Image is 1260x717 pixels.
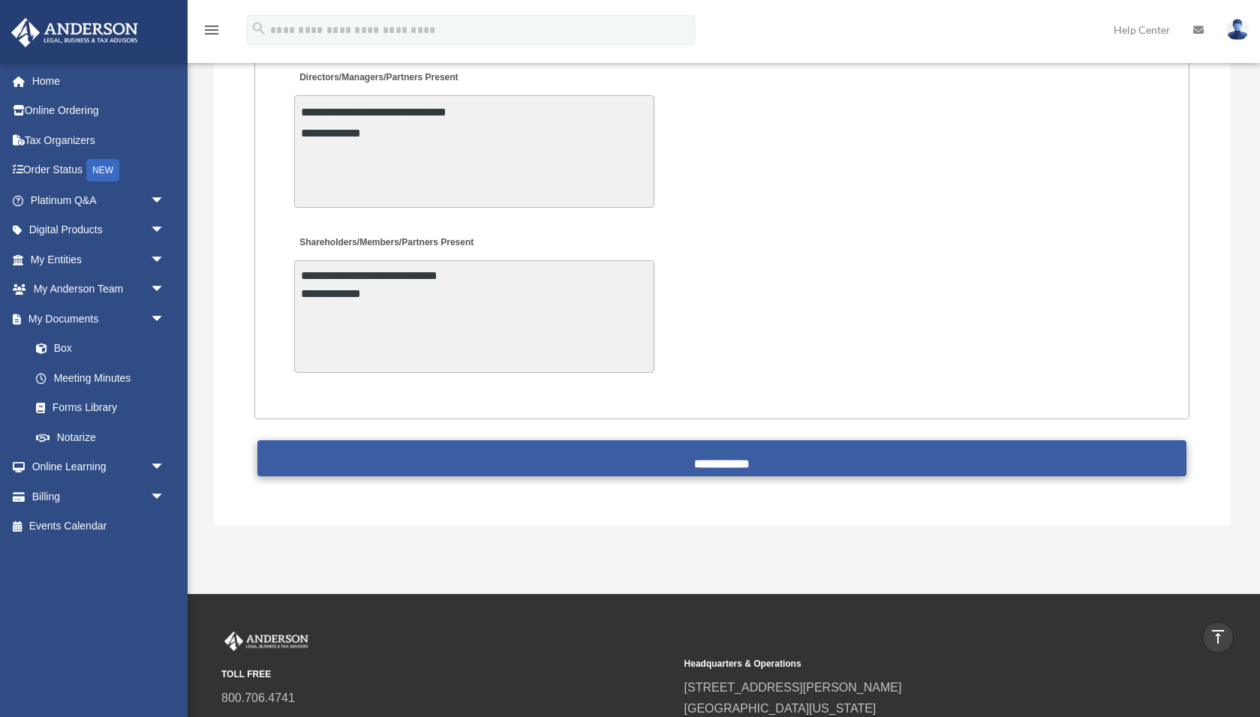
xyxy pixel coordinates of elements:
[221,691,295,704] a: 800.706.4741
[684,681,902,694] a: [STREET_ADDRESS][PERSON_NAME]
[1209,628,1227,646] i: vertical_align_top
[11,96,188,126] a: Online Ordering
[150,274,180,305] span: arrow_drop_down
[251,20,267,37] i: search
[150,244,180,275] span: arrow_drop_down
[11,66,188,96] a: Home
[11,215,188,245] a: Digital Productsarrow_drop_down
[21,393,188,423] a: Forms Library
[11,155,188,186] a: Order StatusNEW
[21,334,188,364] a: Box
[294,233,477,253] label: Shareholders/Members/Partners Present
[150,215,180,246] span: arrow_drop_down
[11,274,188,304] a: My Anderson Teamarrow_drop_down
[21,422,188,452] a: Notarize
[150,304,180,334] span: arrow_drop_down
[221,667,674,682] small: TOLL FREE
[150,481,180,512] span: arrow_drop_down
[1202,622,1234,653] a: vertical_align_top
[7,18,143,47] img: Anderson Advisors Platinum Portal
[11,185,188,215] a: Platinum Q&Aarrow_drop_down
[221,631,311,651] img: Anderson Advisors Platinum Portal
[11,304,188,334] a: My Documentsarrow_drop_down
[684,656,1137,672] small: Headquarters & Operations
[11,244,188,274] a: My Entitiesarrow_drop_down
[86,159,119,181] div: NEW
[11,511,188,541] a: Events Calendar
[21,363,180,393] a: Meeting Minutes
[11,452,188,482] a: Online Learningarrow_drop_down
[11,481,188,511] a: Billingarrow_drop_down
[1226,19,1249,40] img: User Pic
[150,185,180,216] span: arrow_drop_down
[684,702,877,715] a: [GEOGRAPHIC_DATA][US_STATE]
[11,125,188,155] a: Tax Organizers
[203,26,221,39] a: menu
[203,21,221,39] i: menu
[150,452,180,483] span: arrow_drop_down
[294,67,462,88] label: Directors/Managers/Partners Present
